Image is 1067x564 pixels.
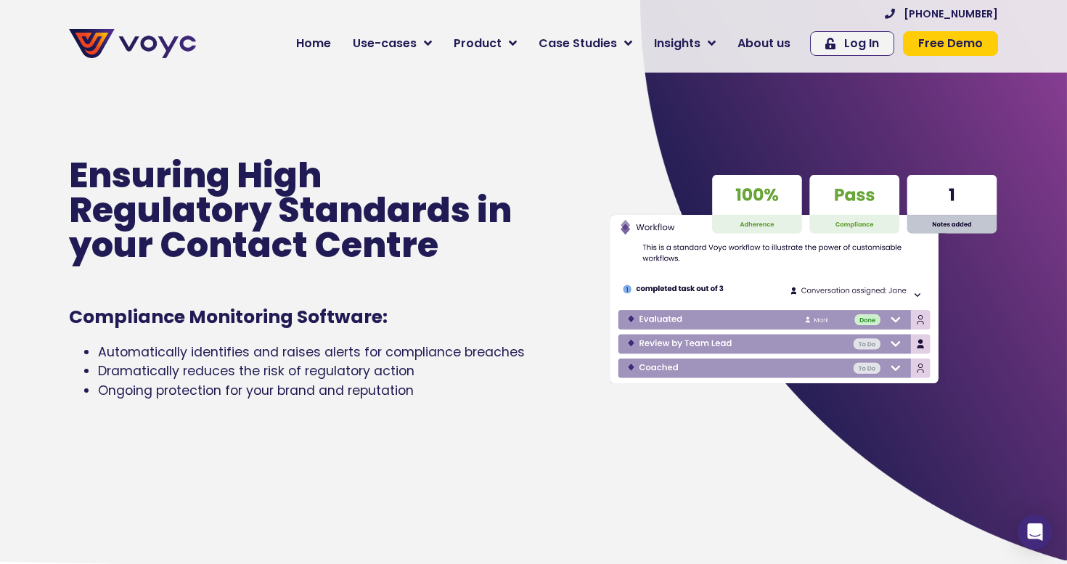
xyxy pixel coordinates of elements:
p: Ensuring High Regulatory Standards in your Contact Centre [69,158,522,263]
span: Automatically identifies and raises alerts for compliance breaches [98,343,525,361]
a: Home [285,29,342,58]
div: Open Intercom Messenger [1018,515,1052,549]
img: voyc-full-logo [69,29,196,58]
a: Case Studies [528,29,643,58]
a: Free Demo [903,31,998,56]
span: Case Studies [539,35,617,52]
span: About us [737,35,790,52]
span: Use-cases [353,35,417,52]
a: Product [443,29,528,58]
span: Dramatically reduces the risk of regulatory action [98,362,414,380]
a: [PHONE_NUMBER] [885,9,998,19]
span: Free Demo [918,38,983,49]
span: Insights [654,35,700,52]
img: Voyc interface graphic [609,170,998,389]
a: Use-cases [342,29,443,58]
h1: Compliance Monitoring Software: [69,306,522,328]
span: Product [454,35,502,52]
span: Ongoing protection for your brand and reputation [98,382,414,399]
span: Log In [844,38,879,49]
a: About us [727,29,801,58]
span: [PHONE_NUMBER] [904,9,998,19]
span: Home [296,35,331,52]
a: Insights [643,29,727,58]
a: Log In [810,31,894,56]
